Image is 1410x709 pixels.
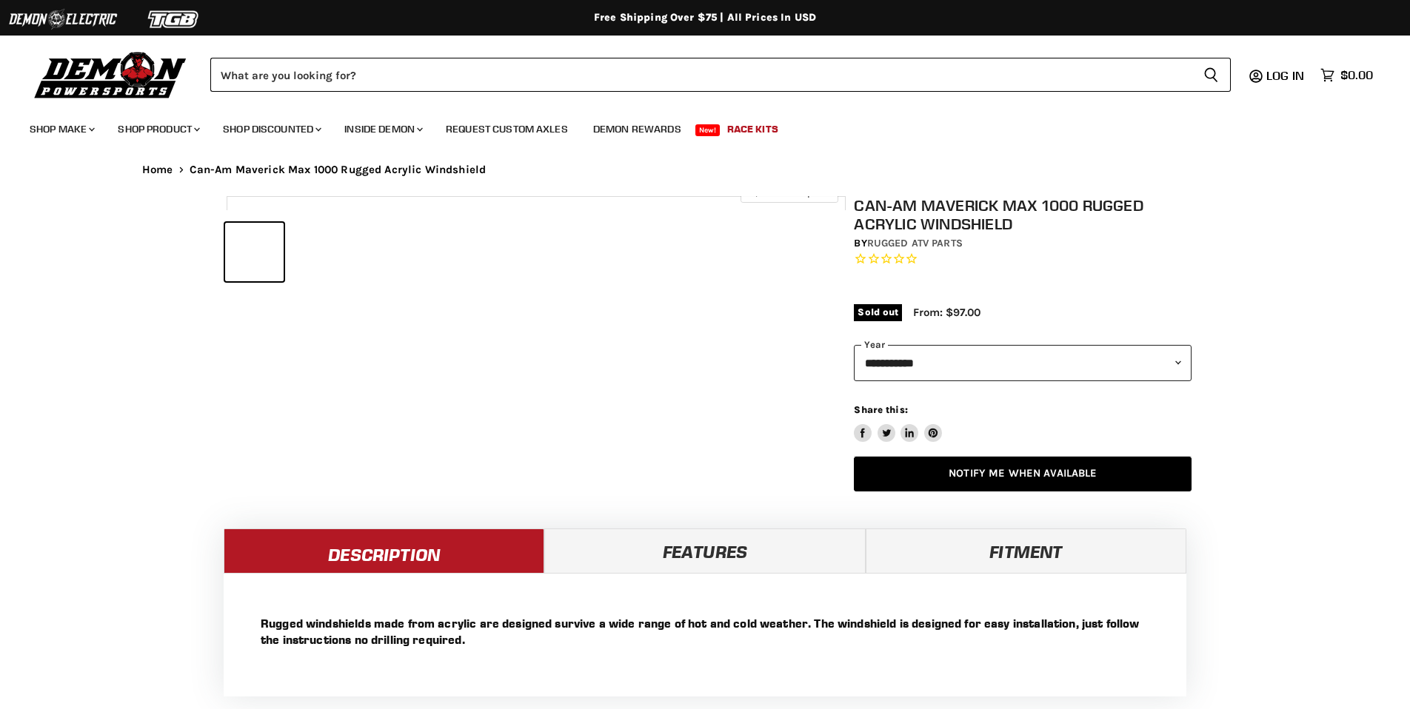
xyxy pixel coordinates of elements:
a: $0.00 [1313,64,1380,86]
input: Search [210,58,1192,92]
h1: Can-Am Maverick Max 1000 Rugged Acrylic Windshield [854,196,1192,233]
a: Fitment [866,528,1186,573]
a: Notify Me When Available [854,457,1192,491]
span: Log in [1266,68,1304,83]
button: IMAGE thumbnail [225,223,284,281]
img: Demon Powersports [30,48,192,101]
a: Shop Make [19,114,104,144]
span: Rated 0.0 out of 5 stars 0 reviews [854,252,1192,267]
span: Can-Am Maverick Max 1000 Rugged Acrylic Windshield [190,164,487,176]
a: Rugged ATV Parts [867,237,963,249]
span: Share this: [854,404,907,415]
img: Demon Electric Logo 2 [7,5,118,33]
div: by [854,235,1192,252]
a: Shop Product [107,114,209,144]
span: New! [695,124,721,136]
a: Inside Demon [333,114,432,144]
span: From: $97.00 [913,306,980,319]
a: Shop Discounted [212,114,330,144]
span: $0.00 [1340,68,1373,82]
a: Race Kits [716,114,789,144]
span: Sold out [854,304,902,320]
span: Click to expand [748,187,830,198]
a: Description [224,528,544,573]
a: Demon Rewards [582,114,692,144]
img: TGB Logo 2 [118,5,230,33]
a: Home [142,164,173,176]
a: Log in [1260,69,1313,82]
p: Rugged windshields made from acrylic are designed survive a wide range of hot and cold weather. T... [261,615,1149,648]
a: Request Custom Axles [435,114,579,144]
a: Features [544,528,865,573]
select: year [854,345,1192,381]
div: Free Shipping Over $75 | All Prices In USD [113,11,1297,24]
form: Product [210,58,1231,92]
button: Search [1192,58,1231,92]
aside: Share this: [854,403,942,443]
nav: Breadcrumbs [113,164,1297,176]
ul: Main menu [19,108,1369,144]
